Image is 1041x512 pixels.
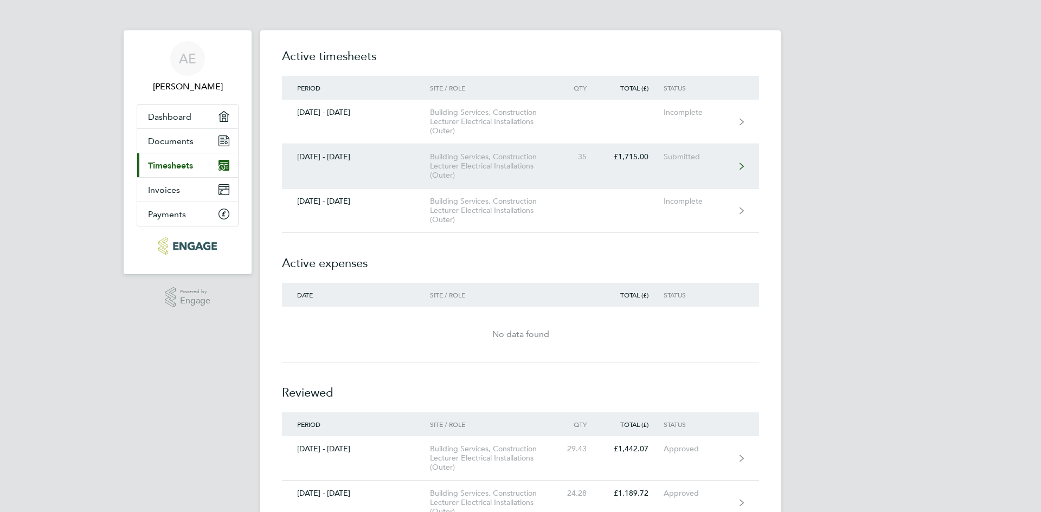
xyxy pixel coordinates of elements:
a: AE[PERSON_NAME] [137,41,239,93]
div: Total (£) [602,291,664,299]
div: Site / Role [430,420,554,428]
div: Site / Role [430,84,554,92]
h2: Active expenses [282,233,759,283]
div: Status [664,291,730,299]
a: [DATE] - [DATE]Building Services, Construction Lecturer Electrical Installations (Outer)Incomplete [282,100,759,144]
div: [DATE] - [DATE] [282,197,430,206]
div: Building Services, Construction Lecturer Electrical Installations (Outer) [430,152,554,180]
div: £1,442.07 [602,444,664,453]
span: Payments [148,209,186,219]
div: 29.43 [554,444,602,453]
span: Documents [148,136,194,146]
a: Dashboard [137,105,238,128]
div: Date [282,291,430,299]
div: Approved [664,489,730,498]
span: AE [179,51,196,66]
a: Documents [137,129,238,153]
div: 35 [554,152,602,161]
span: Andre Edwards [137,80,239,93]
span: Period [297,420,320,429]
div: Site / Role [430,291,554,299]
span: Timesheets [148,160,193,171]
h2: Reviewed [282,362,759,412]
div: Status [664,84,730,92]
div: [DATE] - [DATE] [282,108,430,117]
div: No data found [282,328,759,341]
div: Building Services, Construction Lecturer Electrical Installations (Outer) [430,108,554,135]
div: £1,189.72 [602,489,664,498]
a: Powered byEngage [165,287,211,308]
span: Invoices [148,185,180,195]
a: [DATE] - [DATE]Building Services, Construction Lecturer Electrical Installations (Outer)35£1,715.... [282,144,759,189]
div: Qty [554,84,602,92]
div: [DATE] - [DATE] [282,152,430,161]
h2: Active timesheets [282,48,759,76]
div: Incomplete [664,108,730,117]
div: £1,715.00 [602,152,664,161]
div: Total (£) [602,420,664,428]
span: Dashboard [148,112,191,122]
div: [DATE] - [DATE] [282,444,430,453]
div: Building Services, Construction Lecturer Electrical Installations (Outer) [430,197,554,224]
a: [DATE] - [DATE]Building Services, Construction Lecturer Electrical Installations (Outer)29.43£1,4... [282,436,759,481]
a: Payments [137,202,238,226]
div: Building Services, Construction Lecturer Electrical Installations (Outer) [430,444,554,472]
div: Status [664,420,730,428]
a: [DATE] - [DATE]Building Services, Construction Lecturer Electrical Installations (Outer)Incomplete [282,189,759,233]
div: Incomplete [664,197,730,206]
nav: Main navigation [124,30,252,274]
a: Go to home page [137,237,239,255]
span: Period [297,83,320,92]
span: Powered by [180,287,210,296]
div: Qty [554,420,602,428]
div: Approved [664,444,730,453]
div: [DATE] - [DATE] [282,489,430,498]
a: Invoices [137,178,238,202]
div: Total (£) [602,84,664,92]
div: Submitted [664,152,730,161]
span: Engage [180,296,210,306]
div: 24.28 [554,489,602,498]
img: carbonrecruitment-logo-retina.png [158,237,216,255]
a: Timesheets [137,153,238,177]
